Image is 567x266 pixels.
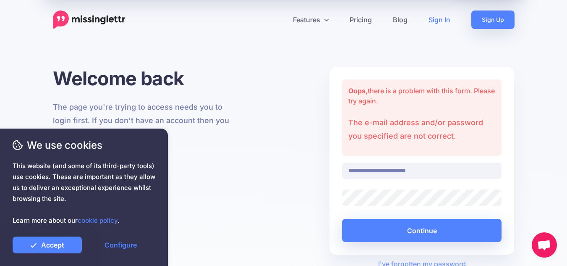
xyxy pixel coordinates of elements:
a: Sign Up [471,11,515,29]
h1: Welcome back [53,67,238,90]
span: This website (and some of its third-party tools) use cookies. These are important as they allow u... [13,161,155,226]
button: Continue [342,219,502,242]
p: The e-mail address and/or password you specified are not correct. [348,116,496,143]
div: there is a problem with this form. Please try again. [342,79,502,156]
a: Blog [382,11,418,29]
a: Accept [13,237,82,253]
div: Open chat [532,232,557,258]
a: Sign In [418,11,461,29]
a: Features [282,11,339,29]
strong: Oops, [348,87,368,95]
a: cookie policy [78,216,118,224]
p: The page you're trying to access needs you to login first. If you don't have an account then you ... [53,100,238,141]
span: We use cookies [13,138,155,153]
a: Configure [86,237,155,253]
a: Pricing [339,11,382,29]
